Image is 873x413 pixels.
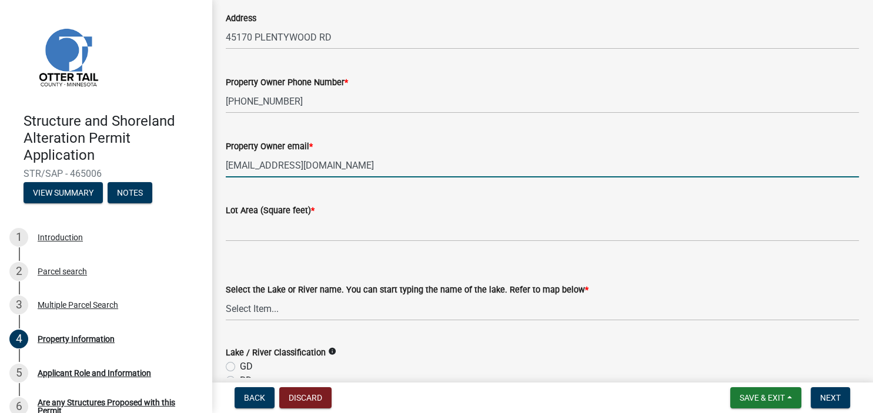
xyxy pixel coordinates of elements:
div: 4 [9,330,28,348]
wm-modal-confirm: Summary [24,189,103,199]
div: Parcel search [38,267,87,276]
div: Applicant Role and Information [38,369,151,377]
wm-modal-confirm: Notes [108,189,152,199]
div: 5 [9,364,28,382]
label: RD [240,374,252,388]
span: Next [820,393,841,402]
label: Select the Lake or River name. You can start typing the name of the lake. Refer to map below [226,286,588,294]
label: Lot Area (Square feet) [226,207,315,215]
div: 2 [9,262,28,281]
div: Introduction [38,233,83,241]
span: Back [244,393,265,402]
button: Discard [279,387,332,408]
button: View Summary [24,182,103,203]
span: STR/SAP - 465006 [24,168,188,179]
button: Notes [108,182,152,203]
button: Back [235,387,275,408]
label: Address [226,15,256,23]
label: Property Owner email [226,143,313,151]
button: Save & Exit [730,387,801,408]
label: Lake / River Classification [226,349,326,357]
span: Save & Exit [740,393,785,402]
div: 3 [9,296,28,314]
div: 1 [9,228,28,247]
div: Multiple Parcel Search [38,301,118,309]
label: Property Owner Phone Number [226,79,348,87]
i: info [328,347,336,355]
img: Otter Tail County, Minnesota [24,12,112,100]
button: Next [811,387,850,408]
div: Property Information [38,335,115,343]
label: GD [240,360,253,374]
h4: Structure and Shoreland Alteration Permit Application [24,113,202,163]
